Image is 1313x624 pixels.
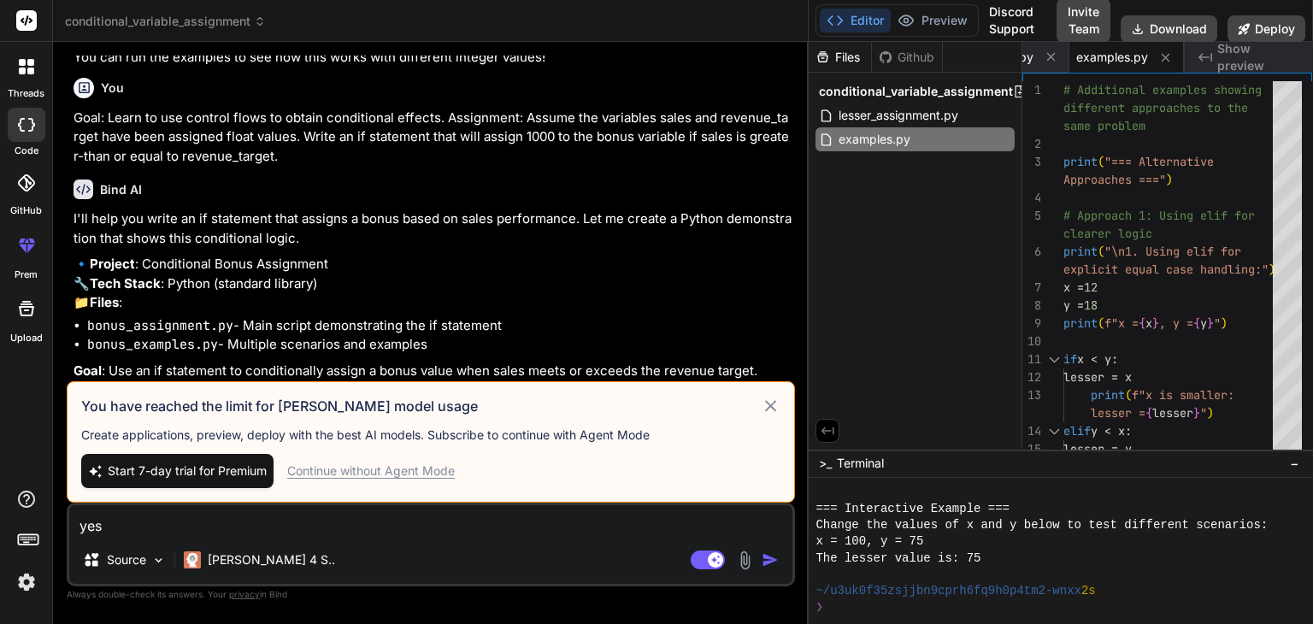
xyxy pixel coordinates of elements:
p: Always double-check its answers. Your in Bind [67,586,795,603]
span: } [1152,315,1159,331]
span: 12 [1084,280,1098,295]
span: lesser = x [1063,369,1132,385]
img: settings [12,568,41,597]
div: Click to collapse the range. [1043,422,1065,440]
span: ( [1098,315,1104,331]
div: Continue without Agent Mode [287,462,455,480]
button: Deploy [1228,15,1305,43]
span: ( [1125,387,1132,403]
span: conditional_variable_assignment [819,83,1013,100]
strong: Goal [74,362,102,379]
div: 14 [1022,422,1041,440]
p: I'll help you write an if statement that assigns a bonus based on sales performance. Let me creat... [74,209,792,248]
span: f"x = [1104,315,1139,331]
li: - Main script demonstrating the if statement [87,316,792,336]
div: Click to collapse the range. [1043,350,1065,368]
span: clearer logic [1063,226,1152,241]
span: lesser [1152,405,1193,421]
span: >_ [819,455,832,472]
textarea: yes [69,505,792,536]
span: Approaches ===" [1063,172,1166,187]
button: Preview [891,9,974,32]
span: print [1063,244,1098,259]
button: Start 7-day trial for Premium [81,454,274,488]
span: lesser_assignment.py [837,105,960,126]
span: lesser = y [1063,441,1132,456]
div: 3 [1022,153,1041,171]
span: ) [1269,262,1275,277]
strong: Tech Stack [90,275,161,291]
h3: You have reached the limit for [PERSON_NAME] model usage [81,396,761,416]
p: You can run the examples to see how this works with different integer values! [74,48,792,68]
span: examples.py [837,129,912,150]
div: 12 [1022,368,1041,386]
code: bonus_examples.py [87,336,218,353]
img: Claude 4 Sonnet [184,551,201,568]
p: 🔹 : Conditional Bonus Assignment 🔧 : Python (standard library) 📁 : [74,255,792,313]
span: same problem [1063,118,1145,133]
span: conditional_variable_assignment [65,13,266,30]
span: "\n1. Using elif for [1104,244,1241,259]
label: prem [15,268,38,282]
span: Start 7-day trial for Premium [108,462,267,480]
span: print [1063,154,1098,169]
div: 8 [1022,297,1041,315]
li: - Multiple scenarios and examples [87,335,792,355]
span: { [1145,405,1152,421]
span: : [1125,423,1132,439]
span: x = [1063,280,1084,295]
span: ( [1098,154,1104,169]
span: ❯ [815,599,824,615]
span: x < y [1077,351,1111,367]
img: attachment [735,550,755,570]
span: === Interactive Example === [815,501,1010,517]
label: threads [8,86,44,101]
span: " [1200,405,1207,421]
span: if [1063,351,1077,367]
span: # Additional examples showing [1063,82,1262,97]
span: explicit equal case handling:" [1063,262,1269,277]
button: Download [1121,15,1217,43]
span: elif [1063,423,1091,439]
span: } [1193,405,1200,421]
button: − [1287,450,1303,477]
img: icon [762,551,779,568]
span: y < x [1091,423,1125,439]
div: 1 [1022,81,1041,99]
div: 4 [1022,189,1041,207]
span: : [1111,351,1118,367]
span: f"x is smaller: [1132,387,1234,403]
span: " [1214,315,1221,331]
div: 9 [1022,315,1041,333]
span: 2s [1081,583,1096,599]
span: } [1207,315,1214,331]
span: 18 [1084,297,1098,313]
span: lesser = [1091,405,1145,421]
span: different approaches to the [1063,100,1248,115]
span: − [1290,455,1299,472]
h6: You [101,79,124,97]
span: x [1145,315,1152,331]
div: 15 [1022,440,1041,458]
strong: Files [90,294,119,310]
div: 10 [1022,333,1041,350]
p: Goal: Learn to use control flows to obtain conditional effects. Assignment: Assume the variables ... [74,109,792,167]
span: examples.py [1076,49,1148,66]
span: ~/u3uk0f35zsjjbn9cprh6fq9h0p4tm2-wnxx [815,583,1081,599]
label: Upload [10,331,43,345]
strong: Project [90,256,135,272]
div: 11 [1022,350,1041,368]
div: Files [809,49,871,66]
h6: Bind AI [100,181,142,198]
span: print [1091,387,1125,403]
span: y [1200,315,1207,331]
span: print [1063,315,1098,331]
div: 5 [1022,207,1041,225]
span: Show preview [1217,40,1299,74]
span: ) [1207,405,1214,421]
p: Create applications, preview, deploy with the best AI models. Subscribe to continue with Agent Mode [81,427,780,444]
span: Terminal [837,455,884,472]
code: bonus_assignment.py [87,317,233,334]
img: Pick Models [151,553,166,568]
span: # Approach 1: Using elif for [1063,208,1255,223]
